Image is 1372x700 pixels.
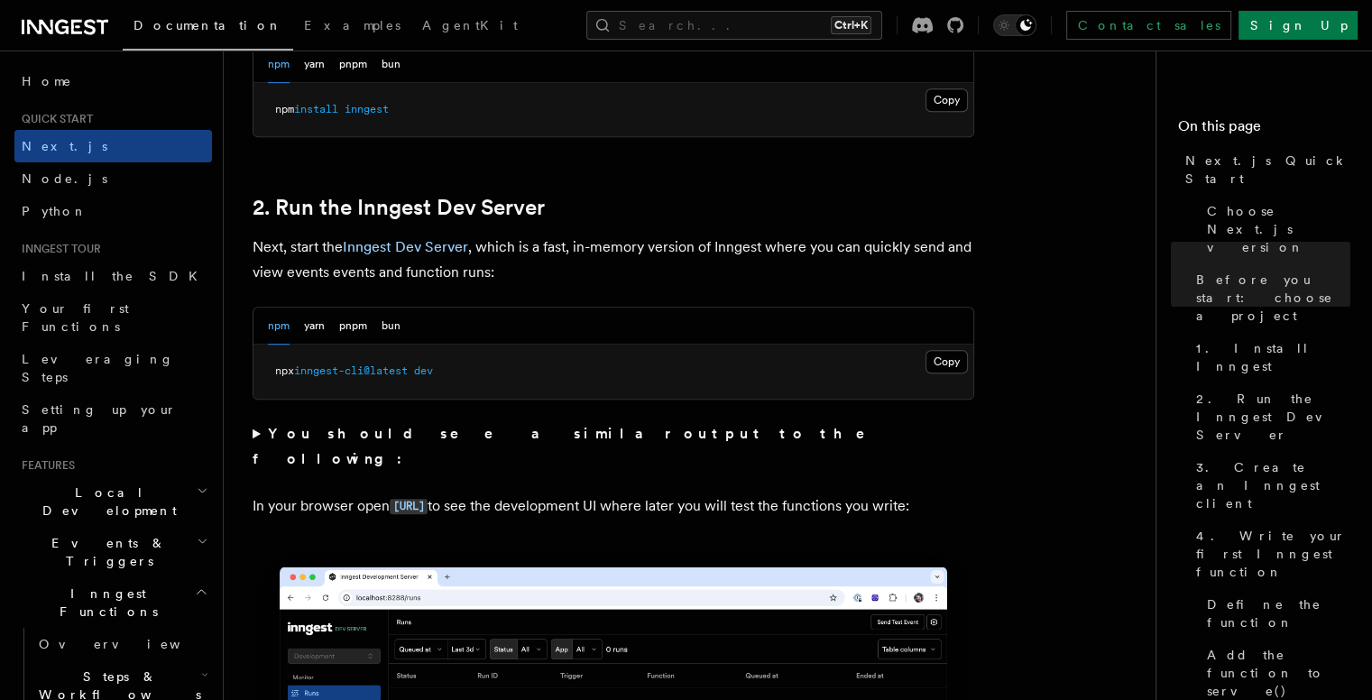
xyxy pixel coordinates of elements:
[294,364,408,377] span: inngest-cli@latest
[1189,520,1350,588] a: 4. Write your first Inngest function
[1185,152,1350,188] span: Next.js Quick Start
[1178,115,1350,144] h4: On this page
[1178,144,1350,195] a: Next.js Quick Start
[1189,263,1350,332] a: Before you start: choose a project
[14,476,212,527] button: Local Development
[253,493,974,520] p: In your browser open to see the development UI where later you will test the functions you write:
[14,393,212,444] a: Setting up your app
[993,14,1036,36] button: Toggle dark mode
[14,112,93,126] span: Quick start
[39,637,225,651] span: Overview
[1200,588,1350,639] a: Define the function
[22,171,107,186] span: Node.js
[1196,527,1350,581] span: 4. Write your first Inngest function
[253,235,974,285] p: Next, start the , which is a fast, in-memory version of Inngest where you can quickly send and vi...
[382,46,401,83] button: bun
[14,577,212,628] button: Inngest Functions
[411,5,529,49] a: AgentKit
[22,204,87,218] span: Python
[304,18,401,32] span: Examples
[14,292,212,343] a: Your first Functions
[390,499,428,514] code: [URL]
[294,103,338,115] span: install
[14,130,212,162] a: Next.js
[1189,382,1350,451] a: 2. Run the Inngest Dev Server
[422,18,518,32] span: AgentKit
[268,46,290,83] button: npm
[1196,339,1350,375] span: 1. Install Inngest
[14,527,212,577] button: Events & Triggers
[1207,646,1350,700] span: Add the function to serve()
[268,308,290,345] button: npm
[1238,11,1358,40] a: Sign Up
[345,103,389,115] span: inngest
[14,484,197,520] span: Local Development
[253,425,890,467] strong: You should see a similar output to the following:
[1189,332,1350,382] a: 1. Install Inngest
[414,364,433,377] span: dev
[1207,595,1350,631] span: Define the function
[1200,195,1350,263] a: Choose Next.js version
[925,88,968,112] button: Copy
[1189,451,1350,520] a: 3. Create an Inngest client
[831,16,871,34] kbd: Ctrl+K
[22,72,72,90] span: Home
[14,343,212,393] a: Leveraging Steps
[22,301,129,334] span: Your first Functions
[382,308,401,345] button: bun
[253,421,974,472] summary: You should see a similar output to the following:
[390,497,428,514] a: [URL]
[275,364,294,377] span: npx
[14,65,212,97] a: Home
[1066,11,1231,40] a: Contact sales
[1196,458,1350,512] span: 3. Create an Inngest client
[339,46,367,83] button: pnpm
[304,46,325,83] button: yarn
[14,162,212,195] a: Node.js
[14,260,212,292] a: Install the SDK
[1196,271,1350,325] span: Before you start: choose a project
[339,308,367,345] button: pnpm
[22,139,107,153] span: Next.js
[343,238,468,255] a: Inngest Dev Server
[1207,202,1350,256] span: Choose Next.js version
[14,458,75,473] span: Features
[14,195,212,227] a: Python
[275,103,294,115] span: npm
[925,350,968,373] button: Copy
[14,242,101,256] span: Inngest tour
[293,5,411,49] a: Examples
[32,628,212,660] a: Overview
[253,195,545,220] a: 2. Run the Inngest Dev Server
[1196,390,1350,444] span: 2. Run the Inngest Dev Server
[14,585,195,621] span: Inngest Functions
[22,352,174,384] span: Leveraging Steps
[22,402,177,435] span: Setting up your app
[586,11,882,40] button: Search...Ctrl+K
[134,18,282,32] span: Documentation
[22,269,208,283] span: Install the SDK
[14,534,197,570] span: Events & Triggers
[304,308,325,345] button: yarn
[123,5,293,51] a: Documentation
